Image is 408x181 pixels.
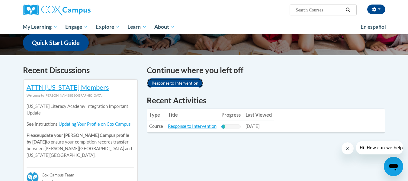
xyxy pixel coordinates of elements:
[246,124,259,129] span: [DATE]
[27,167,134,178] div: Cox Campus Team
[27,83,109,91] a: ATTN [US_STATE] Members
[147,64,385,76] h4: Continue where you left off
[23,64,138,76] h4: Recent Discussions
[23,5,91,15] img: Cox Campus
[27,99,134,163] div: Please to ensure your completion records transfer between [PERSON_NAME][GEOGRAPHIC_DATA] and [US_...
[150,20,179,34] a: About
[59,121,130,127] a: Updating Your Profile on Cox Campus
[221,124,225,129] div: Progress, %
[342,142,354,154] iframe: Close message
[384,157,403,176] iframe: Button to launch messaging window
[92,20,124,34] a: Explore
[295,6,343,14] input: Search Courses
[27,103,134,116] p: [US_STATE] Literacy Academy Integration Important Update
[127,23,146,31] span: Learn
[19,20,62,34] a: My Learning
[357,21,390,33] a: En español
[27,121,134,128] p: See instructions:
[147,78,203,88] a: Response to Intervention
[65,23,88,31] span: Engage
[27,133,129,144] b: update your [PERSON_NAME] Campus profile by [DATE]
[27,92,134,99] div: Welcome to [PERSON_NAME][GEOGRAPHIC_DATA]!
[147,95,385,106] h1: Recent Activities
[219,109,243,121] th: Progress
[23,23,57,31] span: My Learning
[154,23,175,31] span: About
[124,20,150,34] a: Learn
[343,6,352,14] button: Search
[168,124,217,129] a: Response to Intervention
[23,34,89,51] a: Quick Start Guide
[149,124,163,129] span: Course
[243,109,274,121] th: Last Viewed
[14,20,394,34] div: Main menu
[356,141,403,154] iframe: Message from company
[147,109,165,121] th: Type
[361,24,386,30] span: En español
[4,4,49,9] span: Hi. How can we help?
[23,5,138,15] a: Cox Campus
[96,23,120,31] span: Explore
[367,5,385,14] button: Account Settings
[165,109,219,121] th: Title
[61,20,92,34] a: Engage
